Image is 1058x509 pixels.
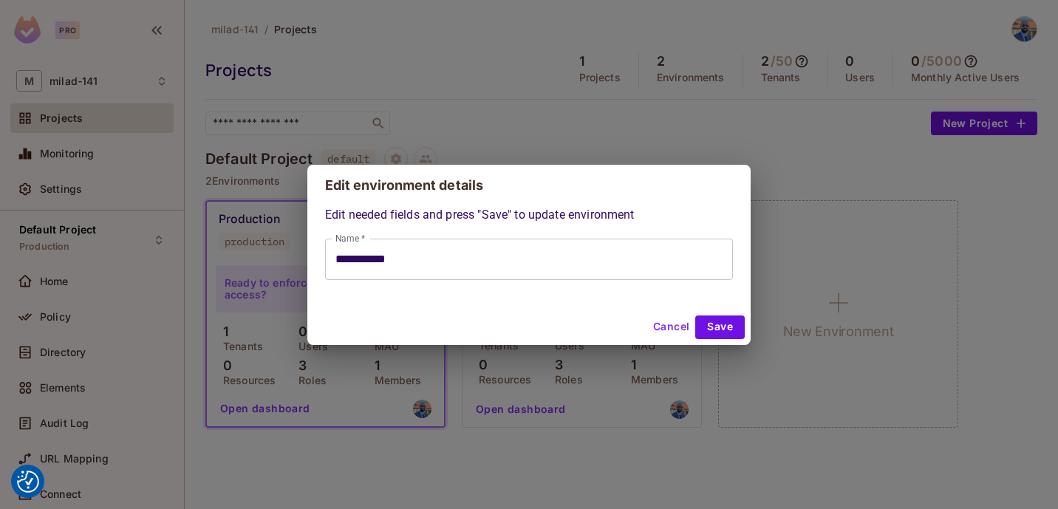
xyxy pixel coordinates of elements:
[325,206,733,280] div: Edit needed fields and press "Save" to update environment
[17,471,39,493] button: Consent Preferences
[695,315,745,339] button: Save
[307,165,751,206] h2: Edit environment details
[17,471,39,493] img: Revisit consent button
[335,232,365,245] label: Name *
[647,315,695,339] button: Cancel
